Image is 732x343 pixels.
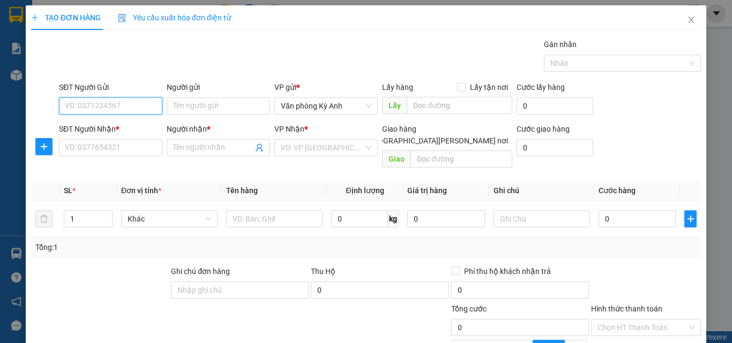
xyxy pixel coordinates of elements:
[544,40,577,49] label: Gán nhãn
[128,211,211,227] span: Khác
[31,13,101,22] span: TẠO ĐƠN HÀNG
[517,125,570,133] label: Cước giao hàng
[35,241,283,253] div: Tổng: 1
[407,186,447,195] span: Giá trị hàng
[362,135,512,147] span: [GEOGRAPHIC_DATA][PERSON_NAME] nơi
[382,150,410,167] span: Giao
[494,210,590,227] input: Ghi Chú
[31,14,39,21] span: plus
[517,83,565,92] label: Cước lấy hàng
[407,97,512,114] input: Dọc đường
[346,186,384,195] span: Định lượng
[171,267,230,276] label: Ghi chú đơn hàng
[226,210,323,227] input: VD: Bàn, Ghế
[382,83,413,92] span: Lấy hàng
[59,81,162,93] div: SĐT Người Gửi
[489,180,594,201] th: Ghi chú
[35,210,53,227] button: delete
[36,142,52,151] span: plus
[167,123,270,135] div: Người nhận
[517,97,593,115] input: Cước lấy hàng
[466,81,512,93] span: Lấy tận nơi
[388,210,399,227] span: kg
[460,265,555,277] span: Phí thu hộ khách nhận trả
[35,138,53,155] button: plus
[64,186,72,195] span: SL
[382,125,416,133] span: Giao hàng
[684,210,697,227] button: plus
[121,186,161,195] span: Đơn vị tính
[226,186,258,195] span: Tên hàng
[171,281,309,299] input: Ghi chú đơn hàng
[311,267,335,276] span: Thu Hộ
[517,139,593,156] input: Cước giao hàng
[407,210,484,227] input: 0
[685,215,696,223] span: plus
[676,5,706,35] button: Close
[118,14,126,22] img: icon
[451,304,487,313] span: Tổng cước
[382,97,407,114] span: Lấy
[118,13,231,22] span: Yêu cầu xuất hóa đơn điện tử
[274,81,378,93] div: VP gửi
[167,81,270,93] div: Người gửi
[59,123,162,135] div: SĐT Người Nhận
[274,125,304,133] span: VP Nhận
[687,16,696,24] span: close
[410,150,512,167] input: Dọc đường
[591,304,662,313] label: Hình thức thanh toán
[281,98,371,114] span: Văn phòng Kỳ Anh
[599,186,636,195] span: Cước hàng
[255,143,264,152] span: user-add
